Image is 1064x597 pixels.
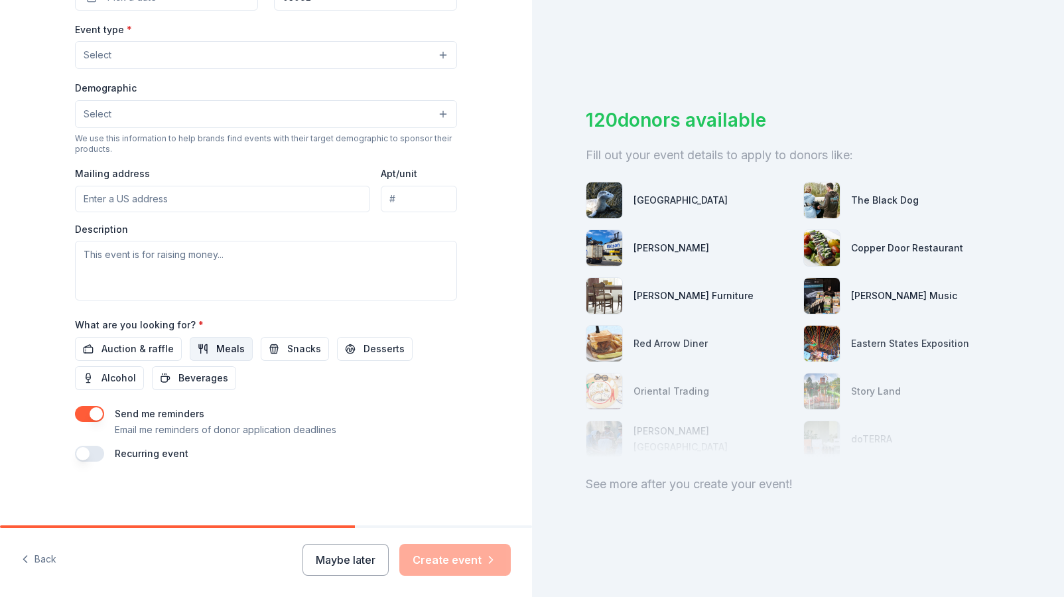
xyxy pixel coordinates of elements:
div: We use this information to help brands find events with their target demographic to sponsor their... [75,133,457,155]
img: photo for Jordan's Furniture [586,278,622,314]
div: Fill out your event details to apply to donors like: [586,145,1010,166]
button: Auction & raffle [75,337,182,361]
img: photo for Matson [586,230,622,266]
div: [GEOGRAPHIC_DATA] [633,192,728,208]
div: The Black Dog [851,192,919,208]
button: Beverages [152,366,236,390]
button: Select [75,41,457,69]
label: Apt/unit [381,167,417,180]
div: 120 donors available [586,106,1010,134]
button: Alcohol [75,366,144,390]
img: photo for The Black Dog [804,182,840,218]
span: Meals [216,341,245,357]
div: See more after you create your event! [586,474,1010,495]
input: Enter a US address [75,186,370,212]
label: Description [75,223,128,236]
label: Recurring event [115,448,188,459]
button: Snacks [261,337,329,361]
p: Email me reminders of donor application deadlines [115,422,336,438]
label: Send me reminders [115,408,204,419]
button: Desserts [337,337,413,361]
span: Select [84,106,111,122]
label: Mailing address [75,167,150,180]
label: What are you looking for? [75,318,204,332]
span: Desserts [364,341,405,357]
button: Select [75,100,457,128]
button: Meals [190,337,253,361]
span: Beverages [178,370,228,386]
button: Back [21,546,56,574]
img: photo for Alfred Music [804,278,840,314]
span: Select [84,47,111,63]
div: Copper Door Restaurant [851,240,963,256]
div: [PERSON_NAME] Music [851,288,957,304]
div: [PERSON_NAME] Furniture [633,288,754,304]
button: Maybe later [302,544,389,576]
input: # [381,186,457,212]
img: photo for Seacoast Science Center [586,182,622,218]
span: Alcohol [101,370,136,386]
span: Snacks [287,341,321,357]
div: [PERSON_NAME] [633,240,709,256]
img: photo for Copper Door Restaurant [804,230,840,266]
span: Auction & raffle [101,341,174,357]
label: Demographic [75,82,137,95]
label: Event type [75,23,132,36]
